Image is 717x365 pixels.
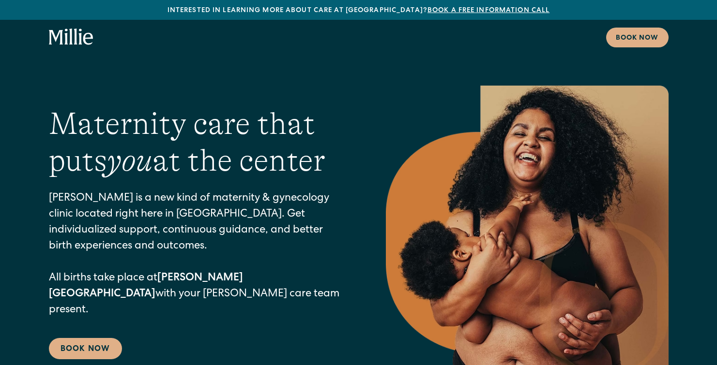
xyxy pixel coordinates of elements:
[427,7,549,14] a: Book a free information call
[107,143,153,178] em: you
[49,338,122,359] a: Book Now
[49,29,93,46] a: home
[49,191,347,319] p: [PERSON_NAME] is a new kind of maternity & gynecology clinic located right here in [GEOGRAPHIC_DA...
[49,105,347,180] h1: Maternity care that puts at the center
[616,33,659,44] div: Book now
[606,28,669,47] a: Book now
